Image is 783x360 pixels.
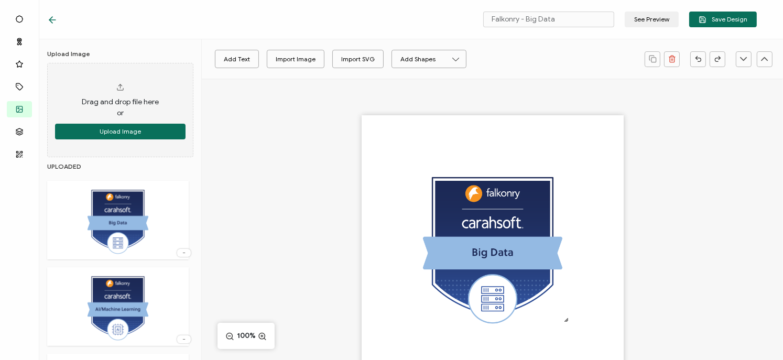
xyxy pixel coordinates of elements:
[391,50,466,68] button: Add Shapes
[84,186,152,254] img: e58635f1-7ecc-41d2-aa07-bc8aa5c9069a.png
[55,124,186,139] button: Upload Image
[237,331,255,341] span: 100%
[731,310,783,360] iframe: Chat Widget
[699,16,747,24] span: Save Design
[415,168,571,324] img: e58635f1-7ecc-41d2-aa07-bc8aa5c9069a.png
[689,12,757,27] button: Save Design
[47,50,90,58] h6: Upload Image
[84,272,152,341] img: 6f23a112-4d2a-4489-9b08-ae58919d7193.png
[82,96,159,118] span: Drag and drop file here or
[215,50,259,68] button: Add Text
[276,50,316,68] div: Import Image
[483,12,614,27] input: Name your certificate
[341,50,375,68] div: Import SVG
[47,162,193,170] h6: UPLOADED
[625,12,679,27] button: See Preview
